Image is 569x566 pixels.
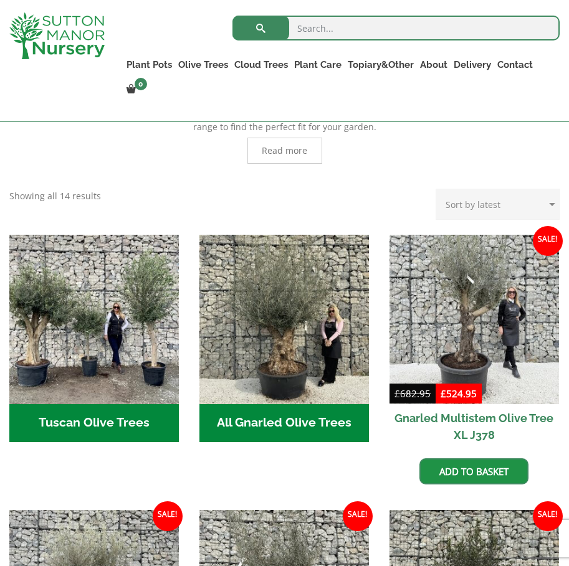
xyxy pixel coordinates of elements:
a: About [417,56,451,73]
span: Sale! [533,501,563,531]
bdi: 524.95 [441,387,477,400]
h2: All Gnarled Olive Trees [199,404,369,443]
a: Olive Trees [175,56,231,73]
input: Search... [232,16,560,40]
bdi: 682.95 [394,387,431,400]
a: Add to basket: “Gnarled Multistem Olive Tree XL J378” [419,458,528,484]
span: £ [394,387,400,400]
span: 0 [135,78,147,90]
span: £ [441,387,446,400]
span: Read more [262,146,307,155]
select: Shop order [436,189,560,220]
span: Sale! [343,501,373,531]
a: Plant Care [291,56,345,73]
a: Topiary&Other [345,56,417,73]
span: Sale! [533,226,563,256]
a: Delivery [451,56,494,73]
a: Plant Pots [123,56,175,73]
a: Visit product category All Gnarled Olive Trees [199,235,369,442]
img: Tuscan Olive Trees [9,235,179,404]
p: Showing all 14 results [9,189,101,204]
a: Visit product category Tuscan Olive Trees [9,235,179,442]
h2: Gnarled Multistem Olive Tree XL J378 [390,404,559,449]
a: Cloud Trees [231,56,291,73]
h2: Tuscan Olive Trees [9,404,179,443]
span: Sale! [153,501,183,531]
a: 0 [123,81,151,98]
a: Sale! Gnarled Multistem Olive Tree XL J378 [390,235,559,449]
img: Gnarled Multistem Olive Tree XL J378 [390,235,559,404]
img: All Gnarled Olive Trees [199,235,369,404]
a: Contact [494,56,536,73]
img: logo [9,12,105,59]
